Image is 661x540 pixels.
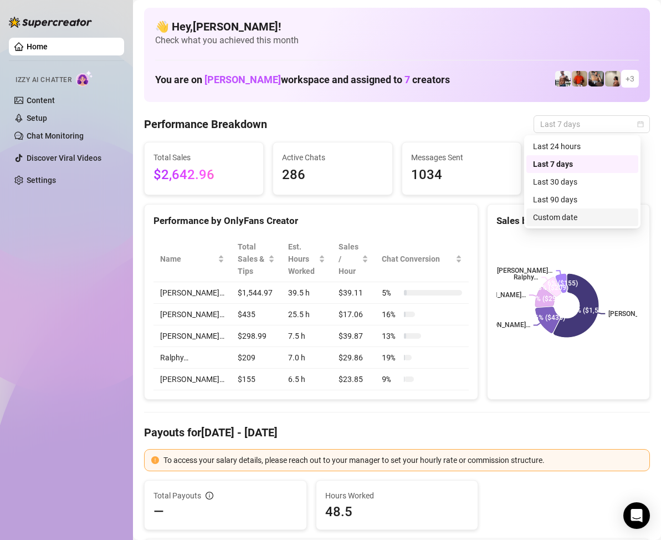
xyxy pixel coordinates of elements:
text: [PERSON_NAME]… [475,322,530,329]
a: Settings [27,176,56,185]
td: [PERSON_NAME]… [153,369,231,390]
td: $155 [231,369,281,390]
span: Last 7 days [540,116,643,133]
div: Last 30 days [533,176,632,188]
div: Last 7 days [533,158,632,170]
a: Discover Viral Videos [27,154,101,162]
td: $39.11 [332,282,375,304]
td: 25.5 h [281,304,332,325]
span: Total Sales [153,151,254,164]
span: Sales / Hour [339,241,360,277]
span: Total Payouts [153,490,201,502]
span: 5 % [382,287,399,299]
td: 39.5 h [281,282,332,304]
td: $298.99 [231,325,281,347]
div: Custom date [533,211,632,223]
span: Hours Worked [325,490,469,502]
text: [PERSON_NAME]… [498,267,553,274]
span: 286 [282,165,383,186]
th: Chat Conversion [375,236,469,282]
td: $29.86 [332,347,375,369]
img: Justin [572,71,587,86]
span: + 3 [626,73,634,85]
img: AI Chatter [76,70,93,86]
span: Check what you achieved this month [155,34,639,47]
td: 7.0 h [281,347,332,369]
td: 7.5 h [281,325,332,347]
span: 9 % [382,373,399,385]
td: [PERSON_NAME]… [153,325,231,347]
span: 19 % [382,351,399,364]
td: Ralphy… [153,347,231,369]
div: Last 24 hours [533,140,632,152]
td: [PERSON_NAME]… [153,282,231,304]
div: Last 24 hours [526,137,638,155]
h4: 👋 Hey, [PERSON_NAME] ! [155,19,639,34]
span: 1034 [411,165,512,186]
a: Home [27,42,48,51]
span: Name [160,253,216,265]
div: Last 90 days [533,193,632,206]
th: Total Sales & Tips [231,236,281,282]
h1: You are on workspace and assigned to creators [155,74,450,86]
a: Chat Monitoring [27,131,84,140]
td: [PERSON_NAME]… [153,304,231,325]
span: Messages Sent [411,151,512,164]
span: 7 [404,74,410,85]
div: Sales by OnlyFans Creator [496,213,640,228]
th: Sales / Hour [332,236,375,282]
td: 6.5 h [281,369,332,390]
div: Custom date [526,208,638,226]
td: $23.85 [332,369,375,390]
span: 48.5 [325,503,469,521]
span: calendar [637,121,644,128]
span: exclamation-circle [151,456,159,464]
th: Name [153,236,231,282]
td: $17.06 [332,304,375,325]
img: logo-BBDzfeDw.svg [9,17,92,28]
td: $435 [231,304,281,325]
img: Ralphy [605,71,621,86]
img: JUSTIN [555,71,571,86]
div: Performance by OnlyFans Creator [153,213,469,228]
a: Setup [27,114,47,123]
div: To access your salary details, please reach out to your manager to set your hourly rate or commis... [163,454,643,466]
span: — [153,503,164,521]
div: Est. Hours Worked [288,241,317,277]
td: $1,544.97 [231,282,281,304]
text: [PERSON_NAME]… [470,292,526,299]
td: $39.87 [332,325,375,347]
span: Chat Conversion [382,253,453,265]
div: Open Intercom Messenger [623,502,650,529]
div: Last 90 days [526,191,638,208]
div: Last 7 days [526,155,638,173]
span: $2,642.96 [153,165,254,186]
a: Content [27,96,55,105]
h4: Performance Breakdown [144,116,267,132]
span: [PERSON_NAME] [204,74,281,85]
span: 16 % [382,308,399,320]
div: Last 30 days [526,173,638,191]
span: 13 % [382,330,399,342]
img: George [588,71,604,86]
span: Izzy AI Chatter [16,75,71,85]
span: Active Chats [282,151,383,164]
text: Ralphy… [514,273,538,281]
h4: Payouts for [DATE] - [DATE] [144,425,650,440]
span: info-circle [206,492,213,500]
td: $209 [231,347,281,369]
span: Total Sales & Tips [238,241,266,277]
